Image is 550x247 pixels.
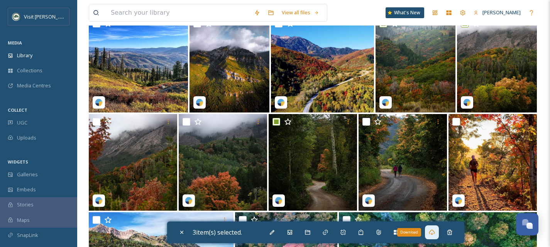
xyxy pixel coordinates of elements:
[457,16,537,112] img: brandonwinchell_07122024_1212399.jpg
[8,107,27,113] span: COLLECT
[179,114,267,211] img: brandonwinchell_07122024_1212399.jpg
[17,232,38,239] span: SnapLink
[359,114,447,211] img: brandonwinchell_07122024_1212399.jpg
[17,119,27,126] span: UGC
[376,16,455,112] img: brandonwinchell_07122024_1212399.jpg
[386,7,424,18] a: What's New
[95,197,103,204] img: snapsea-logo.png
[107,4,250,21] input: Search your library
[269,114,357,211] img: brandonwinchell_07122024_1212399.jpg
[365,197,372,204] img: snapsea-logo.png
[278,5,323,20] a: View all files
[455,197,462,204] img: snapsea-logo.png
[193,228,242,237] span: 3 item(s) selected.
[185,197,193,204] img: snapsea-logo.png
[17,186,36,193] span: Embeds
[470,5,525,20] a: [PERSON_NAME]
[89,16,188,112] img: thirstybird22_07122024_1212397.jpg
[8,40,22,46] span: MEDIA
[17,82,51,89] span: Media Centres
[277,99,285,106] img: snapsea-logo.png
[196,99,203,106] img: snapsea-logo.png
[17,67,42,74] span: Collections
[17,52,32,59] span: Library
[17,171,38,178] span: Galleries
[448,114,537,211] img: jonisadventures_07122024_1212400.jpg
[516,213,538,235] button: Open Chat
[8,159,28,165] span: WIDGETS
[17,201,34,208] span: Stories
[89,114,177,211] img: brandonwinchell_07122024_1212399.jpg
[17,216,30,224] span: Maps
[17,134,36,141] span: Uploads
[482,9,521,16] span: [PERSON_NAME]
[271,16,374,112] img: chasin__views_08062024_1380428.jpg
[95,99,103,106] img: snapsea-logo.png
[397,228,421,237] div: Download
[24,13,73,20] span: Visit [PERSON_NAME]
[382,99,389,106] img: snapsea-logo.png
[463,99,471,106] img: snapsea-logo.png
[190,16,269,112] img: meanstoalens_07122024_1212398.jpg
[275,197,283,204] img: snapsea-logo.png
[12,13,20,20] img: Unknown.png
